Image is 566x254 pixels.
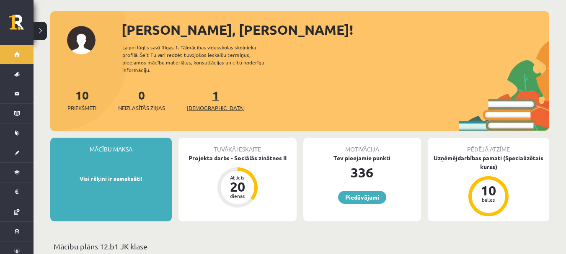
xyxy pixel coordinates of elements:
a: 10Priekšmeti [67,87,96,112]
a: Piedāvājumi [338,191,386,204]
div: 10 [476,184,501,197]
div: Motivācija [303,138,421,154]
div: Mācību maksa [50,138,172,154]
a: Rīgas 1. Tālmācības vidusskola [9,15,34,36]
div: Atlicis [225,175,250,180]
span: [DEMOGRAPHIC_DATA] [187,104,245,112]
span: Neizlasītās ziņas [118,104,165,112]
div: Tuvākā ieskaite [178,138,297,154]
a: 0Neizlasītās ziņas [118,87,165,112]
span: Priekšmeti [67,104,96,112]
a: 1[DEMOGRAPHIC_DATA] [187,87,245,112]
div: [PERSON_NAME], [PERSON_NAME]! [121,20,549,40]
p: Mācību plāns 12.b1 JK klase [54,241,546,252]
a: Uzņēmējdarbības pamati (Specializētais kurss) 10 balles [428,154,549,218]
div: dienas [225,193,250,198]
div: Pēdējā atzīme [428,138,549,154]
div: Projekta darbs - Sociālās zinātnes II [178,154,297,162]
div: 336 [303,162,421,182]
div: 20 [225,180,250,193]
div: balles [476,197,501,202]
div: Laipni lūgts savā Rīgas 1. Tālmācības vidusskolas skolnieka profilā. Šeit Tu vari redzēt tuvojošo... [122,44,279,74]
div: Tev pieejamie punkti [303,154,421,162]
div: Uzņēmējdarbības pamati (Specializētais kurss) [428,154,549,171]
a: Projekta darbs - Sociālās zinātnes II Atlicis 20 dienas [178,154,297,209]
p: Visi rēķini ir samaksāti! [54,174,168,183]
